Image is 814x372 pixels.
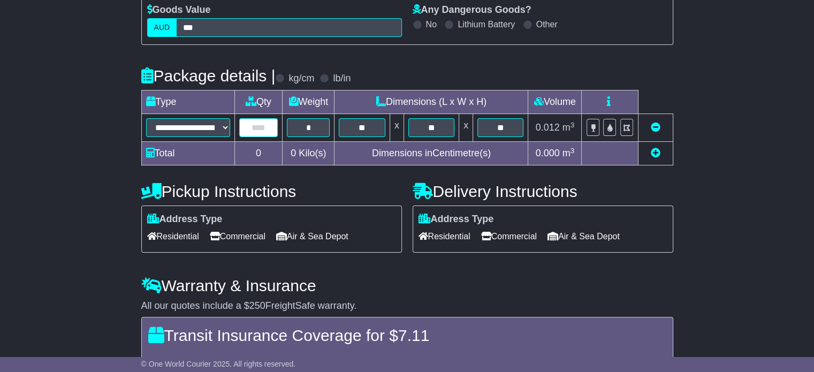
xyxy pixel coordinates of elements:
td: Type [141,90,234,114]
span: 7.11 [398,327,429,344]
a: Add new item [651,148,660,158]
div: All our quotes include a $ FreightSafe warranty. [141,300,673,312]
td: Kilo(s) [283,142,334,165]
span: © One World Courier 2025. All rights reserved. [141,360,296,368]
span: Residential [419,228,470,245]
span: Air & Sea Depot [276,228,348,245]
label: lb/in [333,73,351,85]
label: Lithium Battery [458,19,515,29]
h4: Package details | [141,67,276,85]
span: 250 [249,300,265,311]
td: x [459,114,473,142]
label: Address Type [419,214,494,225]
label: No [426,19,437,29]
sup: 3 [570,121,575,129]
h4: Pickup Instructions [141,183,402,200]
span: Commercial [210,228,265,245]
td: 0 [234,142,282,165]
td: Dimensions (L x W x H) [334,90,528,114]
label: kg/cm [288,73,314,85]
td: Volume [528,90,582,114]
td: x [390,114,404,142]
label: Other [536,19,558,29]
label: AUD [147,18,177,37]
span: Commercial [481,228,537,245]
td: Weight [283,90,334,114]
span: m [562,122,575,133]
span: 0 [291,148,296,158]
span: m [562,148,575,158]
label: Any Dangerous Goods? [413,4,531,16]
span: Residential [147,228,199,245]
td: Total [141,142,234,165]
td: Dimensions in Centimetre(s) [334,142,528,165]
sup: 3 [570,147,575,155]
span: 0.000 [536,148,560,158]
label: Address Type [147,214,223,225]
a: Remove this item [651,122,660,133]
span: Air & Sea Depot [547,228,620,245]
span: 0.012 [536,122,560,133]
h4: Delivery Instructions [413,183,673,200]
h4: Transit Insurance Coverage for $ [148,327,666,344]
h4: Warranty & Insurance [141,277,673,294]
label: Goods Value [147,4,211,16]
td: Qty [234,90,282,114]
